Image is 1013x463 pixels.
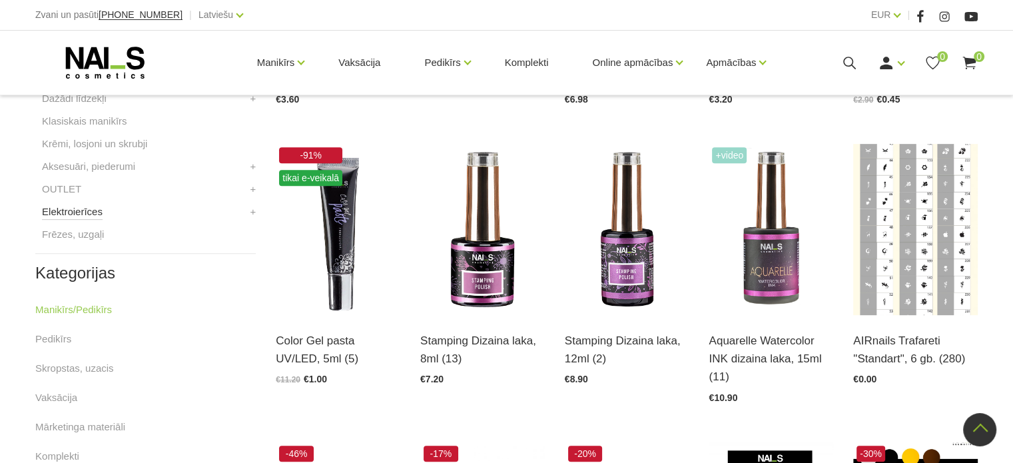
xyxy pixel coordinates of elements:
span: €2.90 [853,95,873,105]
a: Vaksācija [35,390,77,406]
a: Aksesuāri, piederumi [42,159,135,175]
a: 0 [961,55,978,71]
a: Pedikīrs [424,36,460,89]
span: €8.90 [565,374,588,384]
a: + [250,181,256,197]
img: Izmanto dizaina veidošanai aerogrāfijā labi strādā kopā ar (mirror powder) ... [853,144,978,315]
a: Krēmi, losjoni un skrubji [42,136,147,152]
span: €3.20 [709,94,732,105]
a: Vaksācija [328,31,391,95]
span: €0.00 [853,374,876,384]
span: €6.98 [565,94,588,105]
a: + [250,204,256,220]
span: tikai e-veikalā [279,170,342,186]
a: [PHONE_NUMBER] [99,10,182,20]
span: €0.45 [876,94,900,105]
span: €3.60 [276,94,299,105]
a: Elektroierīces [42,204,103,220]
a: Klasiskais manikīrs [42,113,127,129]
h2: Kategorijas [35,264,256,282]
a: Pedikīrs [35,331,71,347]
span: 0 [974,51,984,62]
a: Manikīrs/Pedikīrs [35,302,112,318]
span: €11.20 [276,375,300,384]
a: Mārketinga materiāli [35,419,125,435]
img: Intensīvi pigmentēta zīmoglaka, kas paredzēta zīmogmākslas dizaina veidošanai. Profesionāls rezul... [565,144,689,315]
a: Manikīrs [257,36,295,89]
span: [PHONE_NUMBER] [99,9,182,20]
span: -20% [568,446,603,462]
img: Daudzfunkcionāla pigmentēta dizaina pasta, ar kuras palīdzību iespējams zīmēt “one stroke” un “žo... [276,144,400,315]
a: Komplekti [494,31,559,95]
a: OUTLET [42,181,81,197]
span: €1.00 [304,374,327,384]
a: Online apmācības [592,36,673,89]
a: Color Gel pasta UV/LED, 5ml (5) [276,332,400,368]
a: EUR [871,7,891,23]
span: | [189,7,192,23]
a: Apmācības [706,36,756,89]
span: €10.90 [709,392,737,403]
a: Skropstas, uzacis [35,360,114,376]
a: AIRnails Trafareti "Standart", 6 gb. (280) [853,332,978,368]
img: Intensīvi pigmentēta zīmoglaka, kas paredzēta zīmogmākslas dizaina veidošanai. Profesionāls rezul... [420,144,545,315]
a: 0 [924,55,941,71]
span: -46% [279,446,314,462]
a: Dažādi līdzekļi [42,91,107,107]
span: +Video [712,147,747,163]
span: €7.20 [420,374,444,384]
a: + [250,91,256,107]
span: -30% [856,446,885,462]
span: -91% [279,147,342,163]
span: 0 [937,51,948,62]
a: Stamping Dizaina laka, 8ml (13) [420,332,545,368]
a: + [250,159,256,175]
a: Aquarelle Watercolor INK dizaina laka, 15ml (11) [709,332,833,386]
a: Frēzes, uzgaļi [42,227,104,242]
span: -17% [424,446,458,462]
img: Aquarelle ir nagu dizaina tehnika, kas rada akvareļa efektu. Aquarelle - vienkārši un ātri ļauj i... [709,144,833,315]
a: Stamping Dizaina laka, 12ml (2) [565,332,689,368]
div: Zvani un pasūti [35,7,182,23]
a: Latviešu [198,7,233,23]
span: | [907,7,910,23]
